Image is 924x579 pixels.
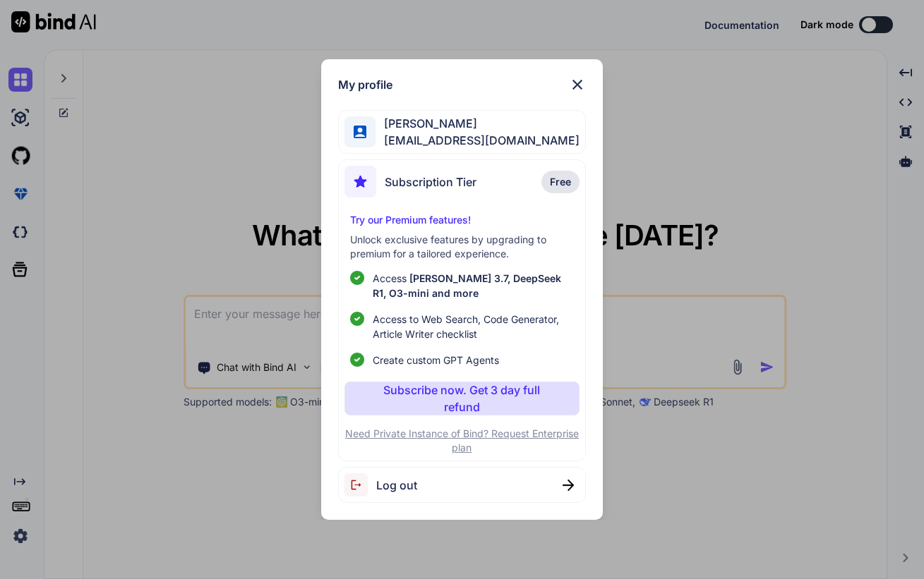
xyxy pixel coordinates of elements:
img: subscription [344,166,376,197]
h1: My profile [338,76,392,93]
img: close [563,480,574,491]
span: Log out [376,477,417,494]
span: [PERSON_NAME] [376,115,580,132]
img: checklist [350,353,364,367]
span: Free [550,175,571,189]
button: Subscribe now. Get 3 day full refund [344,382,580,415]
p: Need Private Instance of Bind? Request Enterprise plan [344,427,580,455]
span: [EMAIL_ADDRESS][DOMAIN_NAME] [376,132,580,149]
img: close [569,76,586,93]
p: Subscribe now. Get 3 day full refund [372,382,553,415]
p: Unlock exclusive features by upgrading to premium for a tailored experience. [350,233,575,261]
span: Create custom GPT Agents [373,353,499,367]
img: checklist [350,312,364,326]
span: Access to Web Search, Code Generator, Article Writer checklist [373,312,575,341]
img: profile [354,126,367,139]
span: Subscription Tier [385,173,476,190]
p: Try our Premium features! [350,213,575,227]
p: Access [373,271,575,300]
img: checklist [350,271,364,285]
img: logout [344,473,376,496]
span: [PERSON_NAME] 3.7, DeepSeek R1, O3-mini and more [373,272,561,299]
